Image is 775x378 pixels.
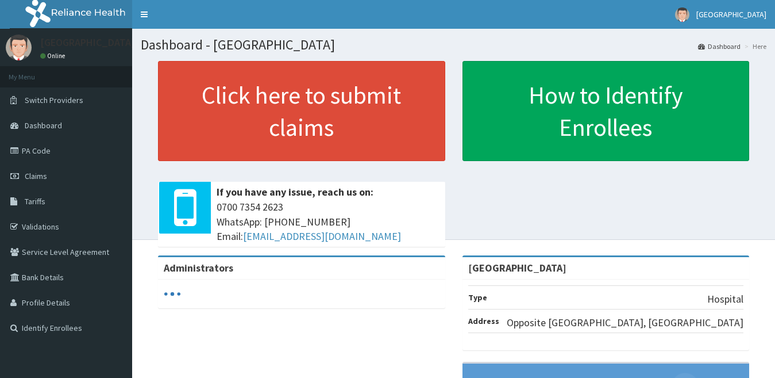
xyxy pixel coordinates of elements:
span: Dashboard [25,120,62,131]
p: Hospital [707,292,743,307]
b: If you have any issue, reach us on: [217,185,373,198]
img: User Image [675,7,689,22]
b: Address [468,316,499,326]
svg: audio-loading [164,285,181,303]
a: [EMAIL_ADDRESS][DOMAIN_NAME] [243,230,401,243]
a: Online [40,52,68,60]
span: 0700 7354 2623 WhatsApp: [PHONE_NUMBER] Email: [217,200,439,244]
span: [GEOGRAPHIC_DATA] [696,9,766,20]
span: Claims [25,171,47,181]
p: Opposite [GEOGRAPHIC_DATA], [GEOGRAPHIC_DATA] [507,315,743,330]
a: Click here to submit claims [158,61,445,161]
li: Here [742,41,766,51]
b: Administrators [164,261,233,274]
b: Type [468,292,487,303]
strong: [GEOGRAPHIC_DATA] [468,261,566,274]
a: Dashboard [698,41,741,51]
span: Tariffs [25,196,45,207]
p: [GEOGRAPHIC_DATA] [40,37,135,48]
a: How to Identify Enrollees [462,61,750,161]
img: User Image [6,35,32,60]
h1: Dashboard - [GEOGRAPHIC_DATA] [141,37,766,52]
span: Switch Providers [25,95,83,105]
